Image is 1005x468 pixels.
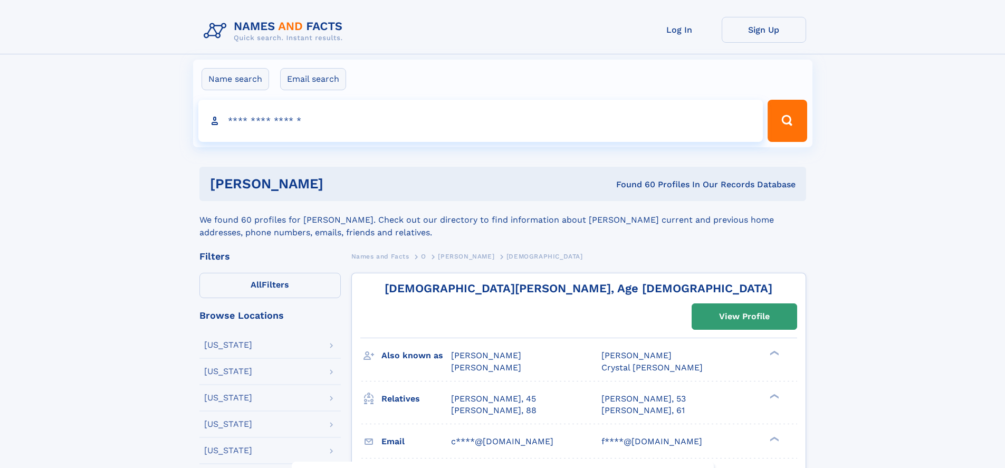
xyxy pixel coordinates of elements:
[210,177,470,190] h1: [PERSON_NAME]
[767,350,780,357] div: ❯
[438,250,494,263] a: [PERSON_NAME]
[202,68,269,90] label: Name search
[719,304,770,329] div: View Profile
[722,17,806,43] a: Sign Up
[381,390,451,408] h3: Relatives
[451,405,537,416] a: [PERSON_NAME], 88
[199,311,341,320] div: Browse Locations
[767,435,780,442] div: ❯
[637,17,722,43] a: Log In
[199,273,341,298] label: Filters
[385,282,772,295] a: [DEMOGRAPHIC_DATA][PERSON_NAME], Age [DEMOGRAPHIC_DATA]
[204,420,252,428] div: [US_STATE]
[506,253,583,260] span: [DEMOGRAPHIC_DATA]
[451,362,521,373] span: [PERSON_NAME]
[204,367,252,376] div: [US_STATE]
[451,393,536,405] a: [PERSON_NAME], 45
[601,393,686,405] a: [PERSON_NAME], 53
[767,393,780,399] div: ❯
[768,100,807,142] button: Search Button
[421,250,426,263] a: O
[381,347,451,365] h3: Also known as
[438,253,494,260] span: [PERSON_NAME]
[601,362,703,373] span: Crystal [PERSON_NAME]
[204,341,252,349] div: [US_STATE]
[470,179,796,190] div: Found 60 Profiles In Our Records Database
[199,201,806,239] div: We found 60 profiles for [PERSON_NAME]. Check out our directory to find information about [PERSON...
[199,252,341,261] div: Filters
[692,304,797,329] a: View Profile
[421,253,426,260] span: O
[280,68,346,90] label: Email search
[204,394,252,402] div: [US_STATE]
[601,350,672,360] span: [PERSON_NAME]
[251,280,262,290] span: All
[451,350,521,360] span: [PERSON_NAME]
[199,17,351,45] img: Logo Names and Facts
[351,250,409,263] a: Names and Facts
[204,446,252,455] div: [US_STATE]
[198,100,763,142] input: search input
[601,405,685,416] a: [PERSON_NAME], 61
[381,433,451,451] h3: Email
